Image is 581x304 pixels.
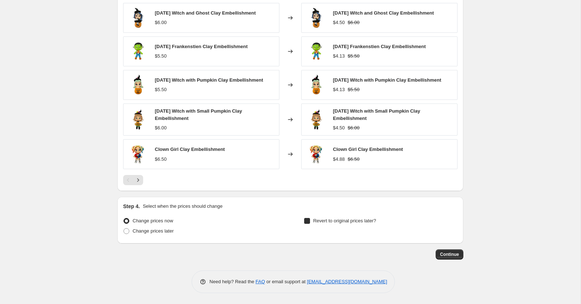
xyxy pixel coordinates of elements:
[127,74,149,96] img: original_e230739d-53d8-467a-a398-7736030a84a8_80x.jpg
[333,86,345,93] div: $4.13
[348,156,360,163] strike: $6.50
[348,52,360,60] strike: $5.50
[313,218,376,223] span: Revert to original prices later?
[155,52,167,60] div: $5.50
[155,10,256,16] span: [DATE] Witch and Ghost Clay Embellishment
[133,228,174,234] span: Change prices later
[333,77,441,83] span: [DATE] Witch with Pumpkin Clay Embellishment
[333,147,403,152] span: Clown Girl Clay Embellishment
[333,156,345,163] div: $4.88
[143,203,223,210] p: Select when the prices should change
[155,156,167,163] div: $6.50
[155,147,225,152] span: Clown Girl Clay Embellishment
[305,143,327,165] img: original_637e1771-0751-44a1-8a62-e0ece341439e_80x.jpg
[348,86,360,93] strike: $5.50
[333,52,345,60] div: $4.13
[155,44,248,49] span: [DATE] Frankenstien Clay Embellishment
[333,10,434,16] span: [DATE] Witch and Ghost Clay Embellishment
[133,175,143,185] button: Next
[305,40,327,62] img: original_7fe10512-ba01-4d54-85bf-973185d310e4_80x.jpg
[333,108,420,121] span: [DATE] Witch with Small Pumpkin Clay Embellishment
[155,86,167,93] div: $5.50
[333,124,345,132] div: $4.50
[305,109,327,130] img: original_0ca907a7-cd10-4348-b43a-caf8300962ba_80x.jpg
[436,249,463,260] button: Continue
[265,279,307,284] span: or email support at
[348,124,360,132] strike: $6.00
[127,109,149,130] img: original_0ca907a7-cd10-4348-b43a-caf8300962ba_80x.jpg
[305,7,327,29] img: original_ab61c07f-446a-4b12-9db6-305dfda7f1ef_80x.jpg
[133,218,173,223] span: Change prices now
[333,19,345,26] div: $4.50
[256,279,265,284] a: FAQ
[155,124,167,132] div: $6.00
[155,108,242,121] span: [DATE] Witch with Small Pumpkin Clay Embellishment
[127,40,149,62] img: original_7fe10512-ba01-4d54-85bf-973185d310e4_80x.jpg
[348,19,360,26] strike: $6.00
[440,252,459,257] span: Continue
[127,7,149,29] img: original_ab61c07f-446a-4b12-9db6-305dfda7f1ef_80x.jpg
[305,74,327,96] img: original_e230739d-53d8-467a-a398-7736030a84a8_80x.jpg
[209,279,256,284] span: Need help? Read the
[123,175,143,185] nav: Pagination
[307,279,387,284] a: [EMAIL_ADDRESS][DOMAIN_NAME]
[155,77,263,83] span: [DATE] Witch with Pumpkin Clay Embellishment
[155,19,167,26] div: $6.00
[123,203,140,210] h2: Step 4.
[127,143,149,165] img: original_637e1771-0751-44a1-8a62-e0ece341439e_80x.jpg
[333,44,426,49] span: [DATE] Frankenstien Clay Embellishment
